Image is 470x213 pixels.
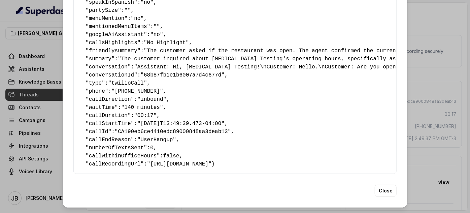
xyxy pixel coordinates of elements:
[89,64,128,70] span: conversation
[375,185,397,197] button: Close
[89,16,125,22] span: menuMention
[89,113,128,119] span: callDuration
[89,145,144,151] span: numberOfTextsSent
[89,24,147,30] span: mentionedMenuItems
[89,153,157,159] span: callWithinOfficeHours
[89,129,108,135] span: callId
[89,72,134,78] span: conversationId
[140,72,225,78] span: "68b87fb1e1b6007a7d4c677d"
[144,40,189,46] span: "No Highlight"
[115,129,231,135] span: "CA190eb6ce4410edc89000848aa3deab13"
[150,32,163,38] span: "no"
[89,161,141,167] span: callRecordingUrl
[89,40,137,46] span: callsHighlights
[137,96,166,102] span: "inbound"
[137,137,176,143] span: "UserHangup"
[147,161,212,167] span: "[URL][DOMAIN_NAME]"
[150,145,154,151] span: 0
[121,104,163,111] span: "140 minutes"
[131,16,144,22] span: "no"
[108,80,147,86] span: "twilioCall"
[89,137,131,143] span: callEndReason
[89,56,111,62] span: summary
[111,88,163,94] span: "[PHONE_NUMBER]"
[154,24,160,30] span: ""
[89,104,115,111] span: waitTime
[124,7,131,13] span: ""
[89,121,131,127] span: callStartTime
[89,7,118,13] span: partySize
[137,121,225,127] span: "[DATE]T13:49:39.473-04:00"
[89,48,137,54] span: friendlysummary
[89,96,131,102] span: callDirection
[163,153,179,159] span: false
[89,32,144,38] span: googleAiAssistant
[89,80,102,86] span: type
[89,88,105,94] span: phone
[134,113,157,119] span: "00:17"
